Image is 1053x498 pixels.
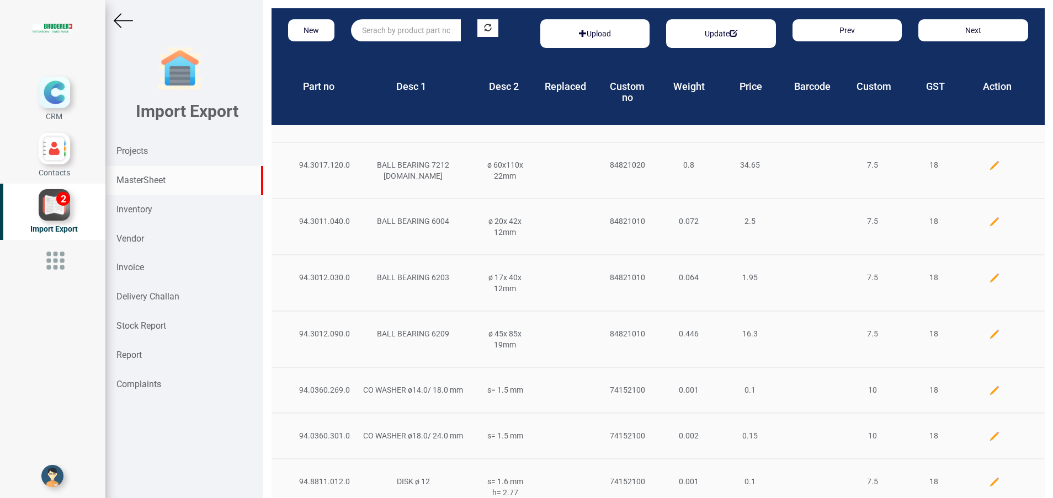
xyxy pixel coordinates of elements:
div: 18 [903,384,964,395]
div: 94.3012.030.0 [291,272,352,283]
div: DISK ø 12 [352,476,475,487]
div: 84821010 [597,272,658,283]
img: edit.png [989,476,1000,488]
div: BALL BEARING 6004 [352,216,475,227]
div: CO WASHER ø14.0/ 18.0 mm [352,384,475,395]
span: Contacts [39,168,70,177]
h4: Weight [666,81,711,92]
strong: Complaints [116,379,161,389]
div: CO WASHER ø18.0/ 24.0 mm [352,430,475,441]
strong: Report [116,350,142,360]
button: Upload [572,25,618,42]
div: ø 60x110x 22mm [475,159,536,181]
img: edit.png [989,272,1000,283]
div: 0.8 [658,159,719,170]
div: 18 [903,476,964,487]
b: Import Export [136,101,238,121]
div: 7.5 [842,328,903,339]
div: 94.3017.120.0 [291,159,352,170]
div: ø 20x 42x 12mm [475,216,536,238]
strong: Vendor [116,233,144,244]
div: 94.3012.090.0 [291,328,352,339]
div: 7.5 [842,159,903,170]
img: edit.png [989,329,1000,340]
div: 34.65 [719,159,780,170]
div: 10 [842,430,903,441]
h4: Barcode [790,81,835,92]
div: s= 1.5 mm [475,430,536,441]
h4: Custom no [605,81,650,103]
strong: Inventory [116,204,152,215]
h4: Part no [296,81,342,92]
div: BALL BEARING 6203 [352,272,475,283]
h4: GST [913,81,958,92]
img: edit.png [989,216,1000,227]
div: 18 [903,272,964,283]
div: 1.95 [719,272,780,283]
button: Update [698,25,744,42]
div: BALL BEARING 7212 [DOMAIN_NAME] [352,159,475,181]
div: 10 [842,384,903,395]
div: 7.5 [842,476,903,487]
div: 18 [903,430,964,441]
div: 0.072 [658,216,719,227]
div: 2 [56,192,70,206]
div: 0.064 [658,272,719,283]
div: 16.3 [719,328,780,339]
button: Prev [793,19,902,41]
h4: Price [728,81,773,92]
img: edit.png [989,385,1000,396]
div: ø 17x 40x 12mm [475,272,536,294]
div: 0.15 [719,430,780,441]
div: 74152100 [597,384,658,395]
div: 74152100 [597,430,658,441]
div: 7.5 [842,272,903,283]
strong: MasterSheet [116,175,166,185]
input: Serach by product part no [351,19,460,41]
span: CRM [46,112,62,121]
h4: Action [975,81,1020,92]
div: 18 [903,216,964,227]
div: 18 [903,159,964,170]
h4: Replaced [543,81,588,92]
div: BALL BEARING 6209 [352,328,475,339]
div: 0.001 [658,384,719,395]
img: edit.png [989,431,1000,442]
strong: Invoice [116,262,144,272]
div: 0.1 [719,476,780,487]
div: ø 45x 85x 19mm [475,328,536,350]
button: Next [918,19,1028,41]
div: Basic example [666,19,775,48]
div: s= 1.6 mm h= 2.77 [475,476,536,498]
h4: Custom [852,81,897,92]
div: Basic example [540,19,650,48]
div: s= 1.5 mm [475,384,536,395]
div: 84821010 [597,216,658,227]
div: 94.0360.301.0 [291,430,352,441]
div: 7.5 [842,216,903,227]
span: Import Export [30,224,78,233]
div: 94.0360.269.0 [291,384,352,395]
div: 94.8811.012.0 [291,476,352,487]
div: 94.3011.040.0 [291,216,352,227]
strong: Stock Report [116,320,166,331]
div: 2.5 [719,216,780,227]
div: 18 [903,328,964,339]
h4: Desc 2 [481,81,526,92]
h4: Desc 1 [358,81,465,92]
strong: Delivery Challan [116,291,179,302]
div: 84821020 [597,159,658,170]
div: 0.002 [658,430,719,441]
div: 0.1 [719,384,780,395]
img: garage-closed.png [158,47,202,91]
button: New [288,19,334,41]
div: 0.446 [658,328,719,339]
img: edit.png [989,160,1000,171]
div: 0.001 [658,476,719,487]
strong: Projects [116,146,148,156]
div: 74152100 [597,476,658,487]
div: 84821010 [597,328,658,339]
